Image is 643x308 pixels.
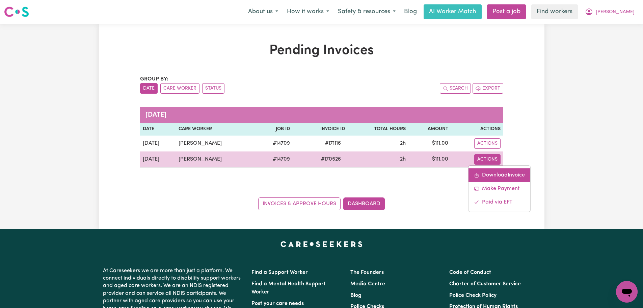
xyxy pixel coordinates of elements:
a: AI Worker Match [424,4,482,19]
a: Make Payment [468,182,530,195]
button: sort invoices by paid status [202,83,224,94]
th: Job ID [256,123,293,136]
th: Invoice ID [293,123,347,136]
a: Careseekers logo [4,4,29,20]
button: Safety & resources [333,5,400,19]
button: sort invoices by care worker [160,83,199,94]
a: Police Check Policy [449,293,497,298]
td: [PERSON_NAME] [176,136,256,151]
a: The Founders [350,270,384,275]
td: [DATE] [140,151,176,168]
td: [PERSON_NAME] [176,151,256,168]
button: Search [440,83,471,94]
button: Export [473,83,503,94]
iframe: Button to launch messaging window [616,281,638,303]
h1: Pending Invoices [140,43,503,59]
a: Blog [400,4,421,19]
span: 2 hours [400,141,406,146]
a: Find a Support Worker [251,270,308,275]
a: Charter of Customer Service [449,281,521,287]
td: # 14709 [256,136,293,151]
a: Invoices & Approve Hours [258,197,341,210]
span: Group by: [140,76,168,82]
span: # 171116 [321,139,345,147]
a: Post your care needs [251,301,304,306]
a: Find workers [531,4,578,19]
caption: [DATE] [140,107,503,123]
button: Actions [474,154,501,165]
th: Date [140,123,176,136]
span: # 170526 [317,155,345,163]
span: [PERSON_NAME] [596,8,635,16]
a: Post a job [487,4,526,19]
td: [DATE] [140,136,176,151]
td: # 14709 [256,151,293,168]
th: Amount [408,123,451,136]
button: Actions [474,138,501,149]
a: Find a Mental Health Support Worker [251,281,326,295]
a: Code of Conduct [449,270,491,275]
button: About us [244,5,283,19]
div: Actions [468,165,531,212]
td: $ 111.00 [408,151,451,168]
a: Download invoice #170526 [468,168,530,182]
th: Total Hours [348,123,408,136]
a: Mark invoice #170526 as paid via EFT [468,195,530,209]
td: $ 111.00 [408,136,451,151]
span: 2 hours [400,157,406,162]
button: My Account [581,5,639,19]
th: Actions [451,123,503,136]
a: Blog [350,293,361,298]
button: sort invoices by date [140,83,158,94]
th: Care Worker [176,123,256,136]
a: Careseekers home page [280,241,363,247]
a: Dashboard [343,197,385,210]
a: Media Centre [350,281,385,287]
img: Careseekers logo [4,6,29,18]
button: How it works [283,5,333,19]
